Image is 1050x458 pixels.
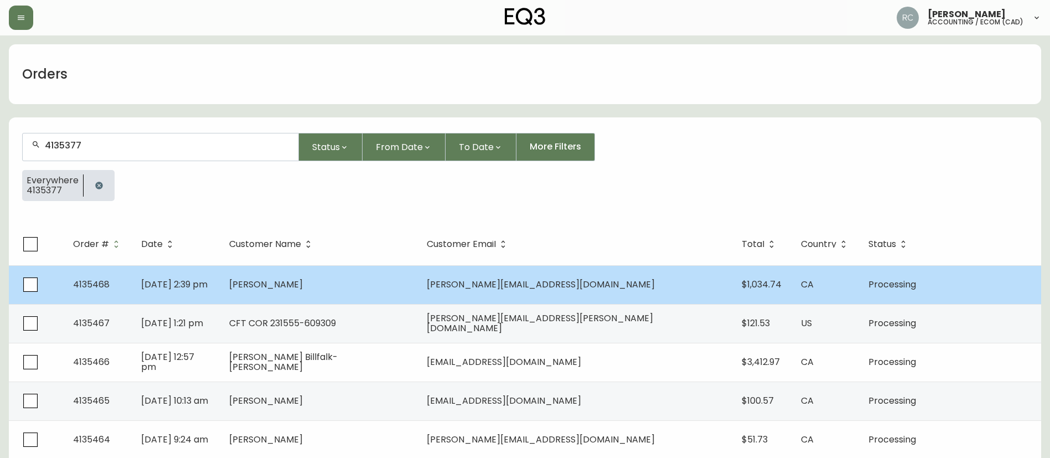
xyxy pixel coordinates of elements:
span: $3,412.97 [742,356,780,368]
span: Customer Email [427,239,510,249]
button: More Filters [516,133,595,161]
span: [PERSON_NAME] [229,394,303,407]
span: Status [312,140,340,154]
span: From Date [376,140,423,154]
span: [PERSON_NAME][EMAIL_ADDRESS][DOMAIN_NAME] [427,433,655,446]
span: $121.53 [742,317,770,330]
span: [DATE] 1:21 pm [141,317,203,330]
span: [DATE] 2:39 pm [141,278,208,291]
span: [PERSON_NAME][EMAIL_ADDRESS][DOMAIN_NAME] [427,278,655,291]
img: f4ba4e02bd060be8f1386e3ca455bd0e [897,7,919,29]
span: More Filters [530,141,581,153]
span: 4135464 [73,433,110,446]
span: [DATE] 9:24 am [141,433,208,446]
button: Status [299,133,363,161]
span: CA [801,278,814,291]
span: $51.73 [742,433,768,446]
span: Everywhere [27,176,79,186]
span: [EMAIL_ADDRESS][DOMAIN_NAME] [427,394,581,407]
span: Date [141,239,177,249]
span: [PERSON_NAME] [229,278,303,291]
span: 4135465 [73,394,110,407]
span: [PERSON_NAME][EMAIL_ADDRESS][PERSON_NAME][DOMAIN_NAME] [427,312,653,335]
span: [EMAIL_ADDRESS][DOMAIN_NAME] [427,356,581,368]
span: Country [801,239,851,249]
span: Processing [868,278,916,291]
span: Country [801,241,836,248]
span: 4135468 [73,278,110,291]
span: Status [868,241,896,248]
span: [PERSON_NAME] Billfalk-[PERSON_NAME] [229,351,338,373]
span: Total [742,241,764,248]
h5: accounting / ecom (cad) [928,19,1023,25]
span: [DATE] 10:13 am [141,394,208,407]
img: logo [505,8,546,25]
span: CA [801,394,814,407]
span: Processing [868,433,916,446]
span: 4135466 [73,356,110,368]
span: US [801,317,812,330]
span: Date [141,241,163,248]
span: Order # [73,239,123,249]
h1: Orders [22,65,68,84]
span: Customer Email [427,241,496,248]
span: $100.57 [742,394,774,407]
span: Customer Name [229,241,301,248]
span: CFT COR 231555-609309 [229,317,336,330]
span: $1,034.74 [742,278,782,291]
span: CA [801,356,814,368]
span: Order # [73,241,109,248]
input: Search [45,140,289,151]
button: To Date [446,133,516,161]
span: Processing [868,317,916,330]
span: Total [742,239,779,249]
span: Processing [868,394,916,407]
span: [PERSON_NAME] [229,433,303,446]
span: 4135377 [27,186,79,195]
span: Status [868,239,911,249]
span: [DATE] 12:57 pm [141,351,194,373]
span: Processing [868,356,916,368]
button: From Date [363,133,446,161]
span: To Date [459,140,494,154]
span: 4135467 [73,317,110,330]
span: [PERSON_NAME] [928,10,1006,19]
span: Customer Name [229,239,315,249]
span: CA [801,433,814,446]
